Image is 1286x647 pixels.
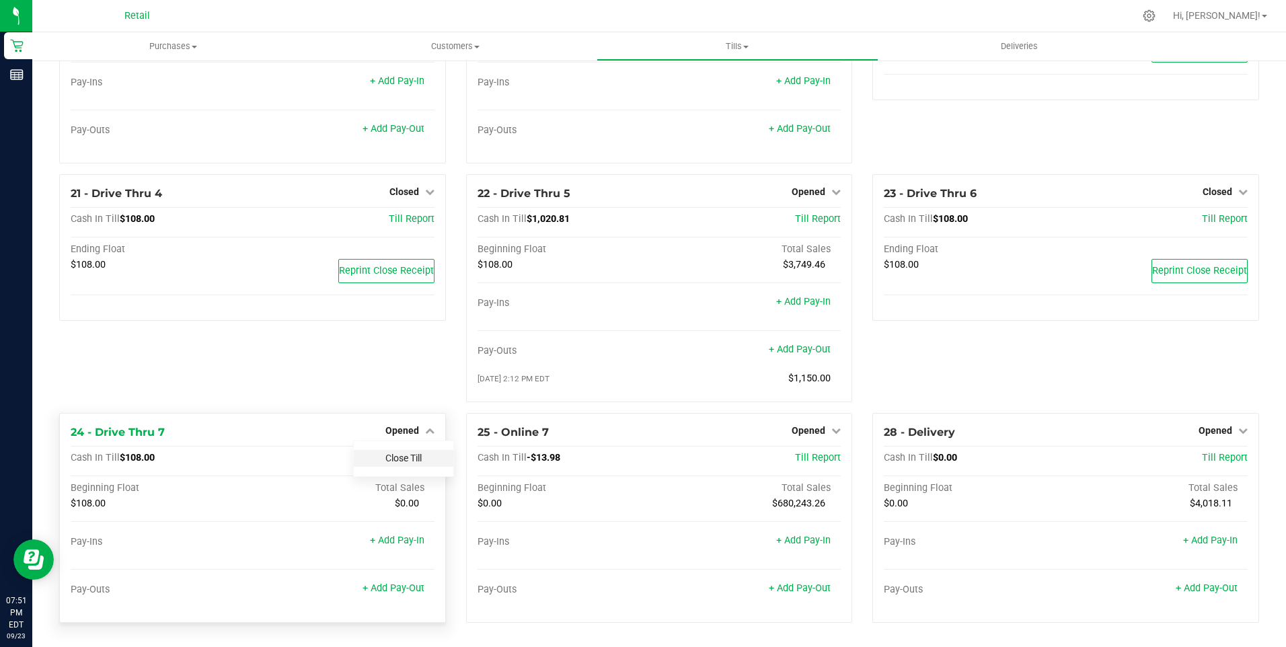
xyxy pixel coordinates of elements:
a: Till Report [795,452,841,463]
span: Customers [315,40,595,52]
a: + Add Pay-In [776,535,831,546]
span: 28 - Delivery [884,426,955,439]
div: Beginning Float [71,482,252,494]
a: Deliveries [878,32,1160,61]
span: Closed [389,186,419,197]
span: 24 - Drive Thru 7 [71,426,165,439]
span: Cash In Till [478,213,527,225]
div: Beginning Float [478,482,659,494]
span: $108.00 [120,452,155,463]
span: $0.00 [933,452,957,463]
a: Till Report [1202,452,1248,463]
span: $108.00 [120,213,155,225]
span: $0.00 [478,498,502,509]
span: Tills [597,40,878,52]
button: Reprint Close Receipt [338,259,434,283]
span: 21 - Drive Thru 4 [71,187,162,200]
span: Deliveries [983,40,1056,52]
div: Manage settings [1141,9,1158,22]
div: Pay-Ins [884,536,1065,548]
span: $1,020.81 [527,213,570,225]
a: Close Till [385,453,422,463]
span: $108.00 [71,259,106,270]
a: + Add Pay-Out [363,582,424,594]
span: Opened [1199,425,1232,436]
span: $0.00 [395,498,419,509]
div: Total Sales [252,482,434,494]
span: Cash In Till [71,452,120,463]
span: [DATE] 2:12 PM EDT [478,374,550,383]
div: Total Sales [659,243,841,256]
div: Pay-Outs [71,124,252,137]
span: Reprint Close Receipt [339,265,434,276]
span: $108.00 [884,259,919,270]
p: 09/23 [6,631,26,641]
a: + Add Pay-In [370,75,424,87]
a: Till Report [795,213,841,225]
div: Pay-Outs [71,584,252,596]
a: Purchases [32,32,314,61]
div: Total Sales [659,482,841,494]
span: 25 - Online 7 [478,426,549,439]
div: Beginning Float [478,243,659,256]
span: $4,018.11 [1190,498,1232,509]
div: Pay-Outs [884,584,1065,596]
span: Cash In Till [884,213,933,225]
a: Till Report [1202,213,1248,225]
a: Tills [597,32,878,61]
inline-svg: Reports [10,68,24,81]
span: 22 - Drive Thru 5 [478,187,570,200]
span: Retail [124,10,150,22]
div: Beginning Float [884,482,1065,494]
span: Closed [1203,186,1232,197]
div: Pay-Ins [71,77,252,89]
div: Pay-Ins [478,536,659,548]
a: + Add Pay-Out [1176,582,1238,594]
a: + Add Pay-In [776,296,831,307]
a: + Add Pay-In [370,535,424,546]
span: $680,243.26 [772,498,825,509]
span: $3,749.46 [783,259,825,270]
span: Hi, [PERSON_NAME]! [1173,10,1260,21]
a: Till Report [389,213,434,225]
span: Purchases [32,40,314,52]
a: + Add Pay-Out [769,582,831,594]
div: Pay-Outs [478,345,659,357]
div: Pay-Ins [478,77,659,89]
span: $108.00 [478,259,513,270]
a: + Add Pay-Out [769,344,831,355]
div: Ending Float [71,243,252,256]
span: Opened [385,425,419,436]
a: + Add Pay-Out [363,123,424,135]
a: + Add Pay-In [1183,535,1238,546]
span: Opened [792,425,825,436]
iframe: Resource center [13,539,54,580]
span: Opened [792,186,825,197]
p: 07:51 PM EDT [6,595,26,631]
a: + Add Pay-Out [769,123,831,135]
span: $108.00 [71,498,106,509]
span: $0.00 [884,498,908,509]
a: + Add Pay-In [776,75,831,87]
a: Customers [314,32,596,61]
div: Pay-Outs [478,584,659,596]
span: Reprint Close Receipt [1152,265,1247,276]
span: Cash In Till [71,213,120,225]
div: Pay-Outs [478,124,659,137]
div: Pay-Ins [478,297,659,309]
span: 23 - Drive Thru 6 [884,187,977,200]
div: Pay-Ins [71,536,252,548]
button: Reprint Close Receipt [1151,259,1248,283]
span: Cash In Till [884,452,933,463]
inline-svg: Retail [10,39,24,52]
div: Total Sales [1066,482,1248,494]
span: $108.00 [933,213,968,225]
span: $1,150.00 [788,373,831,384]
span: -$13.98 [527,452,560,463]
span: Cash In Till [478,452,527,463]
